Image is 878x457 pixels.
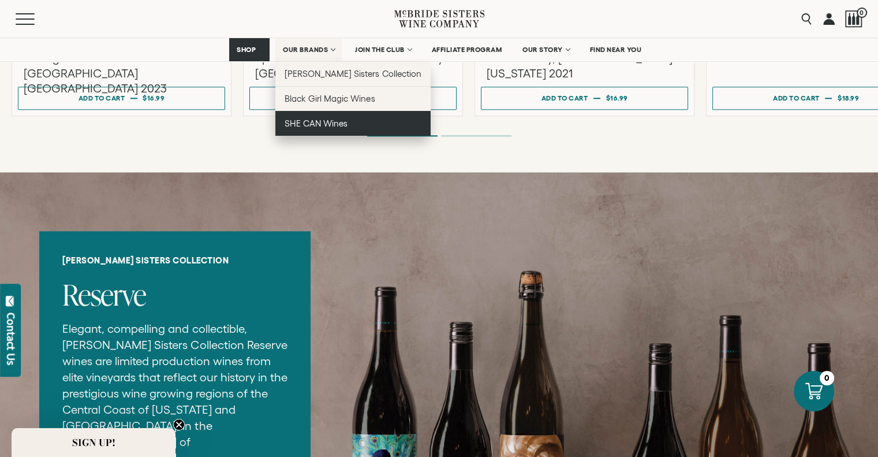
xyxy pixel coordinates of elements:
[275,86,431,111] a: Black Girl Magic Wines
[590,46,642,54] span: FIND NEAR YOU
[857,8,867,18] span: 0
[481,87,688,110] button: Add to cart $16.99
[249,87,457,110] button: Add to cart $24.99
[606,94,627,102] span: $16.99
[441,135,511,136] li: Page dot 2
[62,274,146,314] span: Reserve
[838,94,859,102] span: $18.99
[283,46,328,54] span: OUR BRANDS
[582,38,649,61] a: FIND NEAR YOU
[72,436,115,449] span: SIGN UP!
[275,61,431,86] a: [PERSON_NAME] Sisters Collection
[285,118,348,128] span: SHE CAN Wines
[5,313,17,365] div: Contact Us
[229,38,270,61] a: SHOP
[18,87,225,110] button: Add to cart $16.99
[62,255,287,266] h6: [PERSON_NAME] Sisters Collection
[24,36,219,96] h3: [PERSON_NAME] Sisters Collection Sauvignon Blanc [GEOGRAPHIC_DATA] [GEOGRAPHIC_DATA] 2023
[16,13,57,25] button: Mobile Menu Trigger
[275,111,431,136] a: SHE CAN Wines
[355,46,405,54] span: JOIN THE CLUB
[285,94,375,103] span: Black Girl Magic Wines
[12,428,175,457] div: SIGN UP!Close teaser
[79,90,125,106] div: Add to cart
[348,38,419,61] a: JOIN THE CLUB
[285,69,421,79] span: [PERSON_NAME] Sisters Collection
[237,46,256,54] span: SHOP
[820,371,834,385] div: 0
[143,94,165,102] span: $16.99
[522,46,563,54] span: OUR STORY
[173,419,185,430] button: Close teaser
[515,38,577,61] a: OUR STORY
[541,90,588,106] div: Add to cart
[773,90,820,106] div: Add to cart
[432,46,502,54] span: AFFILIATE PROGRAM
[424,38,510,61] a: AFFILIATE PROGRAM
[275,38,342,61] a: OUR BRANDS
